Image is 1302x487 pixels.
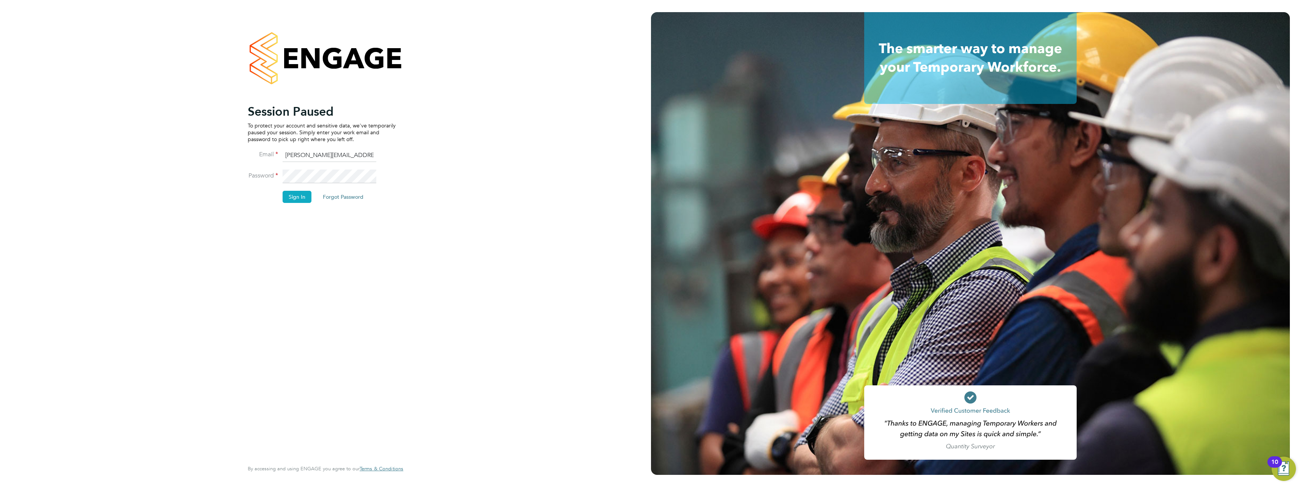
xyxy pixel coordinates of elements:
[248,151,278,159] label: Email
[248,104,396,119] h2: Session Paused
[360,466,403,472] a: Terms & Conditions
[1272,457,1296,481] button: Open Resource Center, 10 new notifications
[360,465,403,472] span: Terms & Conditions
[283,149,376,162] input: Enter your work email...
[248,122,396,143] p: To protect your account and sensitive data, we've temporarily paused your session. Simply enter y...
[248,465,403,472] span: By accessing and using ENGAGE you agree to our
[248,172,278,180] label: Password
[317,191,370,203] button: Forgot Password
[283,191,311,203] button: Sign In
[1271,462,1278,472] div: 10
